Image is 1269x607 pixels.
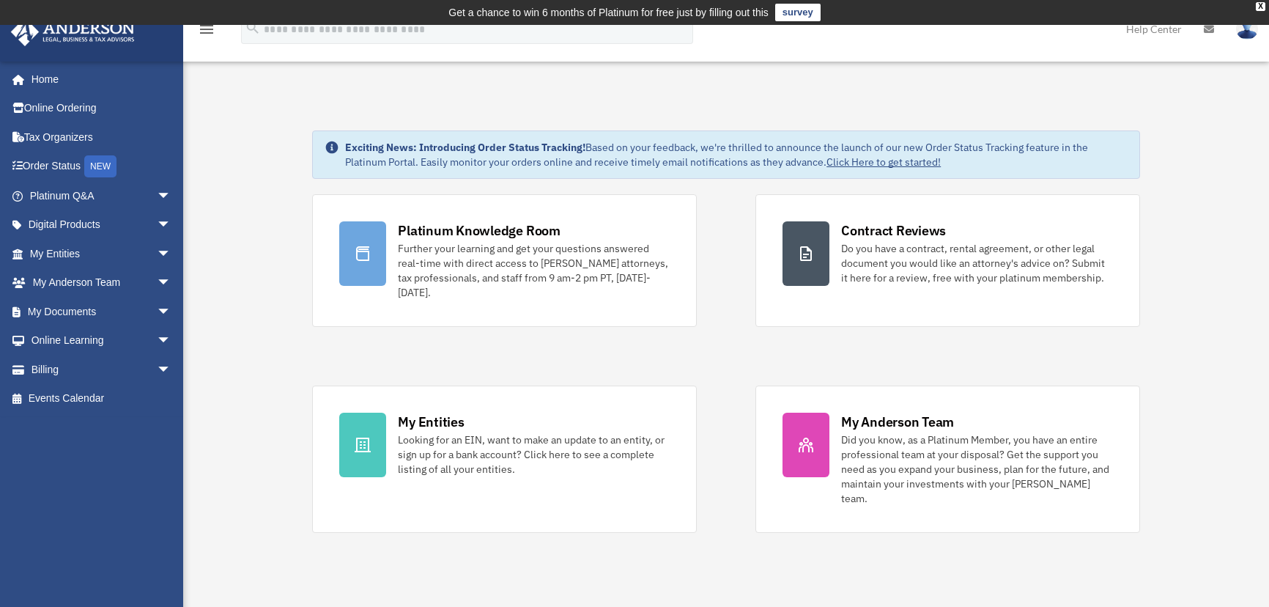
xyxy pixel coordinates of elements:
[826,155,941,169] a: Click Here to get started!
[157,268,186,298] span: arrow_drop_down
[755,386,1140,533] a: My Anderson Team Did you know, as a Platinum Member, you have an entire professional team at your...
[775,4,821,21] a: survey
[398,413,464,431] div: My Entities
[198,26,215,38] a: menu
[10,181,193,210] a: Platinum Q&Aarrow_drop_down
[157,210,186,240] span: arrow_drop_down
[841,221,946,240] div: Contract Reviews
[398,221,560,240] div: Platinum Knowledge Room
[10,152,193,182] a: Order StatusNEW
[10,384,193,413] a: Events Calendar
[157,297,186,327] span: arrow_drop_down
[841,241,1113,285] div: Do you have a contract, rental agreement, or other legal document you would like an attorney's ad...
[398,433,670,477] div: Looking for an EIN, want to make an update to an entity, or sign up for a bank account? Click her...
[448,4,769,21] div: Get a chance to win 6 months of Platinum for free just by filling out this
[10,122,193,152] a: Tax Organizers
[312,386,697,533] a: My Entities Looking for an EIN, want to make an update to an entity, or sign up for a bank accoun...
[10,268,193,298] a: My Anderson Teamarrow_drop_down
[1236,18,1258,40] img: User Pic
[10,297,193,326] a: My Documentsarrow_drop_down
[157,239,186,269] span: arrow_drop_down
[157,326,186,356] span: arrow_drop_down
[312,194,697,327] a: Platinum Knowledge Room Further your learning and get your questions answered real-time with dire...
[345,141,585,154] strong: Exciting News: Introducing Order Status Tracking!
[841,413,954,431] div: My Anderson Team
[841,433,1113,506] div: Did you know, as a Platinum Member, you have an entire professional team at your disposal? Get th...
[7,18,139,46] img: Anderson Advisors Platinum Portal
[10,355,193,384] a: Billingarrow_drop_down
[10,326,193,356] a: Online Learningarrow_drop_down
[398,241,670,300] div: Further your learning and get your questions answered real-time with direct access to [PERSON_NAM...
[198,21,215,38] i: menu
[345,140,1128,169] div: Based on your feedback, we're thrilled to announce the launch of our new Order Status Tracking fe...
[10,239,193,268] a: My Entitiesarrow_drop_down
[245,20,261,36] i: search
[157,355,186,385] span: arrow_drop_down
[10,65,186,94] a: Home
[157,181,186,211] span: arrow_drop_down
[10,210,193,240] a: Digital Productsarrow_drop_down
[1256,2,1265,11] div: close
[755,194,1140,327] a: Contract Reviews Do you have a contract, rental agreement, or other legal document you would like...
[10,94,193,123] a: Online Ordering
[84,155,116,177] div: NEW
